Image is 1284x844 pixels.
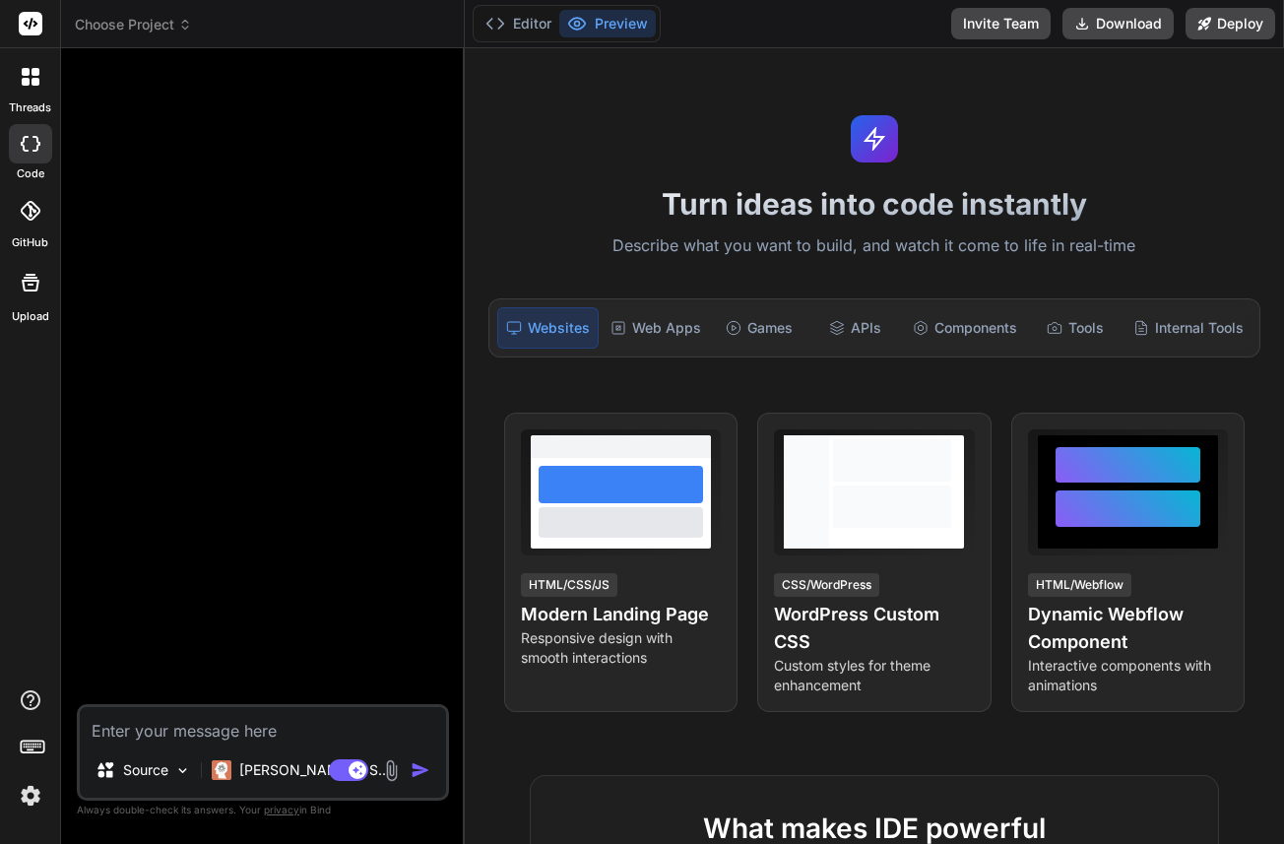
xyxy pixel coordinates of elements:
div: CSS/WordPress [774,573,879,597]
div: HTML/Webflow [1028,573,1131,597]
span: Choose Project [75,15,192,34]
h1: Turn ideas into code instantly [477,186,1272,222]
label: code [17,165,44,182]
button: Editor [478,10,559,37]
p: [PERSON_NAME] 4 S.. [239,760,386,780]
button: Preview [559,10,656,37]
div: Games [713,307,805,349]
h4: WordPress Custom CSS [774,601,974,656]
button: Deploy [1186,8,1275,39]
h4: Modern Landing Page [521,601,721,628]
p: Describe what you want to build, and watch it come to life in real-time [477,233,1272,259]
p: Source [123,760,168,780]
img: Pick Models [174,762,191,779]
button: Download [1062,8,1174,39]
div: APIs [809,307,902,349]
label: GitHub [12,234,48,251]
p: Responsive design with smooth interactions [521,628,721,668]
p: Always double-check its answers. Your in Bind [77,801,449,819]
button: Invite Team [951,8,1051,39]
img: icon [411,760,430,780]
img: settings [14,779,47,812]
img: attachment [380,759,403,782]
div: Internal Tools [1125,307,1252,349]
p: Custom styles for theme enhancement [774,656,974,695]
div: HTML/CSS/JS [521,573,617,597]
div: Components [905,307,1025,349]
h4: Dynamic Webflow Component [1028,601,1228,656]
div: Websites [497,307,599,349]
p: Interactive components with animations [1028,656,1228,695]
label: Upload [12,308,49,325]
div: Web Apps [603,307,709,349]
img: Claude 4 Sonnet [212,760,231,780]
div: Tools [1029,307,1122,349]
span: privacy [264,804,299,815]
label: threads [9,99,51,116]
